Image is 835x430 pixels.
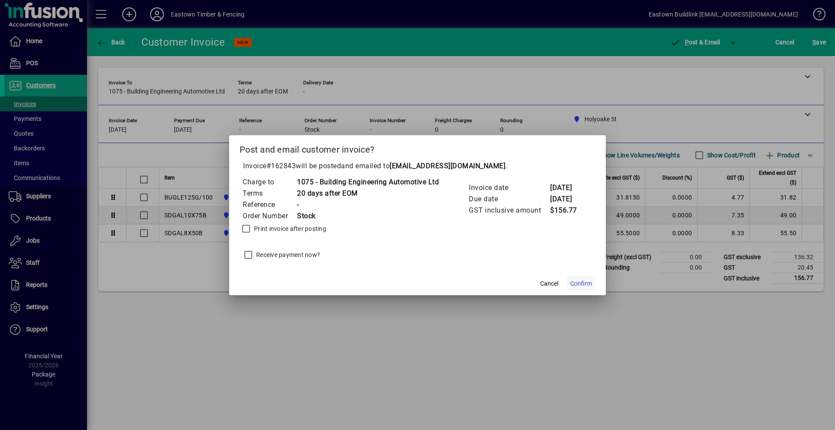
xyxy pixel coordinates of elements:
td: [DATE] [550,193,584,205]
td: 1075 - Building Engineering Automotive Ltd [297,177,439,188]
td: $156.77 [550,205,584,216]
span: and emailed to [341,162,505,170]
h2: Post and email customer invoice? [229,135,606,160]
td: Terms [242,188,297,199]
td: Reference [242,199,297,210]
span: Cancel [540,279,558,288]
td: Stock [297,210,439,222]
td: 20 days after EOM [297,188,439,199]
span: Confirm [570,279,592,288]
td: Charge to [242,177,297,188]
label: Receive payment now? [254,250,320,259]
label: Print invoice after posting [252,224,326,233]
td: Order Number [242,210,297,222]
td: Invoice date [468,182,550,193]
button: Cancel [535,276,563,292]
span: #162843 [267,162,296,170]
td: GST inclusive amount [468,205,550,216]
td: - [297,199,439,210]
p: Invoice will be posted . [240,161,595,171]
b: [EMAIL_ADDRESS][DOMAIN_NAME] [390,162,505,170]
button: Confirm [567,276,595,292]
td: [DATE] [550,182,584,193]
td: Due date [468,193,550,205]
